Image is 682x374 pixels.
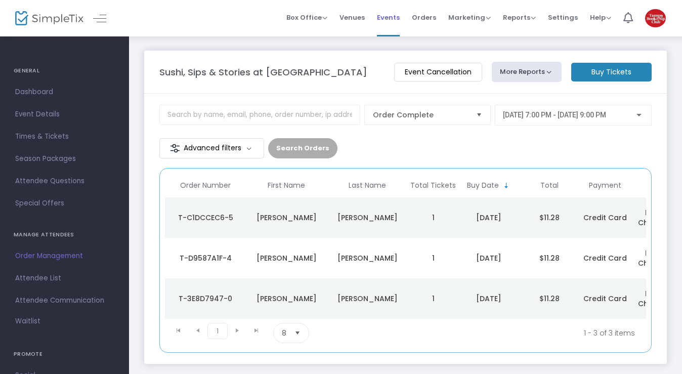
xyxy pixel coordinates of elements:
[503,13,536,22] span: Reports
[268,181,305,190] span: First Name
[15,130,114,143] span: Times & Tickets
[15,294,114,307] span: Attendee Communication
[638,288,674,309] span: Public Checkout
[394,63,482,81] m-button: Event Cancellation
[349,181,386,190] span: Last Name
[540,181,559,190] span: Total
[571,63,652,81] m-button: Buy Tickets
[377,5,400,30] span: Events
[15,316,40,326] span: Waitlist
[159,65,367,79] m-panel-title: Sushi, Sips & Stories at [GEOGRAPHIC_DATA]
[167,253,243,263] div: T-D9587A1F-4
[329,294,405,304] div: Ramos
[159,105,360,125] input: Search by name, email, phone, order number, ip address, or last 4 digits of card
[461,213,517,223] div: 9/15/2025
[248,294,324,304] div: Gianna
[590,13,611,22] span: Help
[15,86,114,99] span: Dashboard
[461,294,517,304] div: 9/15/2025
[14,344,115,364] h4: PROMOTE
[15,250,114,263] span: Order Management
[282,328,286,338] span: 8
[461,253,517,263] div: 9/15/2025
[638,248,674,268] span: Public Checkout
[548,5,578,30] span: Settings
[14,225,115,245] h4: MANAGE ATTENDEES
[170,143,180,153] img: filter
[15,175,114,188] span: Attendee Questions
[583,253,627,263] span: Credit Card
[207,323,228,339] span: Page 1
[638,207,674,228] span: Public Checkout
[583,213,627,223] span: Credit Card
[448,13,491,22] span: Marketing
[472,105,486,124] button: Select
[329,213,405,223] div: Hickson
[14,61,115,81] h4: GENERAL
[180,181,231,190] span: Order Number
[373,110,468,120] span: Order Complete
[15,108,114,121] span: Event Details
[492,62,562,82] button: More Reports
[467,181,499,190] span: Buy Date
[167,213,243,223] div: T-C1DCCEC6-5
[408,278,458,319] td: 1
[286,13,327,22] span: Box Office
[412,5,436,30] span: Orders
[519,238,580,278] td: $11.28
[408,197,458,238] td: 1
[329,253,405,263] div: Tanner
[408,238,458,278] td: 1
[15,152,114,165] span: Season Packages
[165,174,646,319] div: Data table
[583,294,627,304] span: Credit Card
[408,174,458,197] th: Total Tickets
[15,272,114,285] span: Attendee List
[15,197,114,210] span: Special Offers
[248,253,324,263] div: Kelly
[167,294,243,304] div: T-3E8D7947-0
[159,138,264,158] m-button: Advanced filters
[248,213,324,223] div: Brittany
[519,197,580,238] td: $11.28
[290,323,305,343] button: Select
[503,111,606,119] span: [DATE] 7:00 PM - [DATE] 9:00 PM
[519,278,580,319] td: $11.28
[409,323,635,343] kendo-pager-info: 1 - 3 of 3 items
[502,182,510,190] span: Sortable
[589,181,621,190] span: Payment
[339,5,365,30] span: Venues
